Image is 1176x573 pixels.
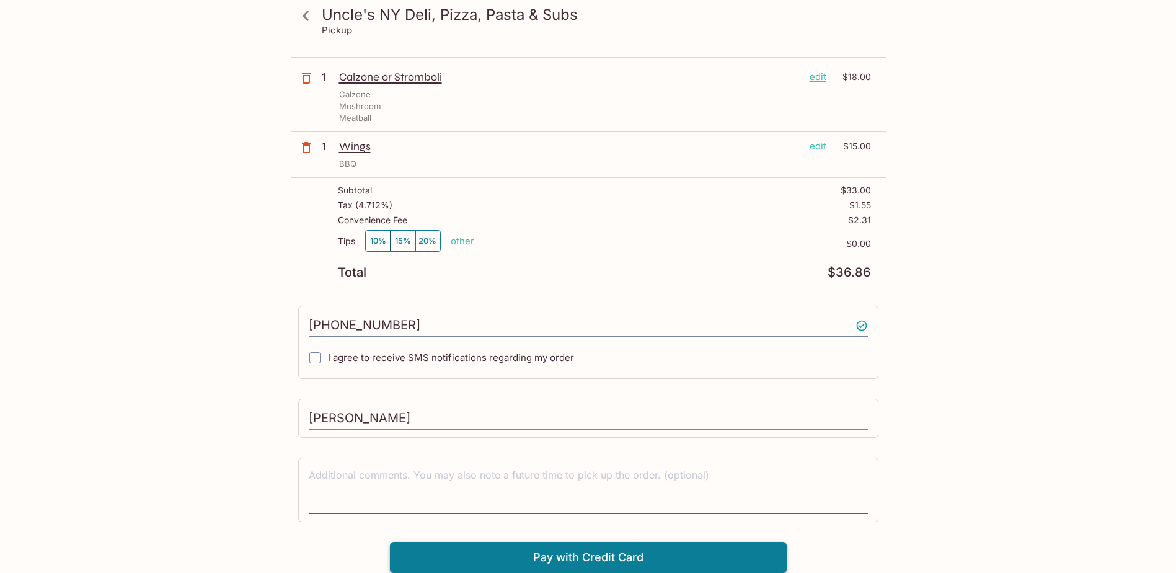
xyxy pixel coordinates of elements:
[834,70,871,84] p: $18.00
[339,89,371,100] p: Calzone
[338,185,372,195] p: Subtotal
[391,231,415,251] button: 15%
[849,200,871,210] p: $1.55
[848,215,871,225] p: $2.31
[309,407,868,430] input: Enter first and last name
[339,112,371,124] p: Meatball
[828,267,871,278] p: $36.86
[451,235,474,247] button: other
[415,231,440,251] button: 20%
[339,140,800,153] p: Wings
[366,231,391,251] button: 10%
[322,70,334,84] p: 1
[339,100,381,112] p: Mushroom
[328,352,574,363] span: I agree to receive SMS notifications regarding my order
[309,314,868,337] input: Enter phone number
[834,140,871,153] p: $15.00
[338,215,407,225] p: Convenience Fee
[474,239,871,249] p: $0.00
[339,70,800,84] p: Calzone or Stromboli
[841,185,871,195] p: $33.00
[338,236,355,246] p: Tips
[322,24,352,36] p: Pickup
[338,267,366,278] p: Total
[810,140,826,153] p: edit
[322,140,334,153] p: 1
[339,158,356,170] p: BBQ
[322,5,876,24] h3: Uncle's NY Deli, Pizza, Pasta & Subs
[810,70,826,84] p: edit
[338,200,392,210] p: Tax ( 4.712% )
[390,542,787,573] button: Pay with Credit Card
